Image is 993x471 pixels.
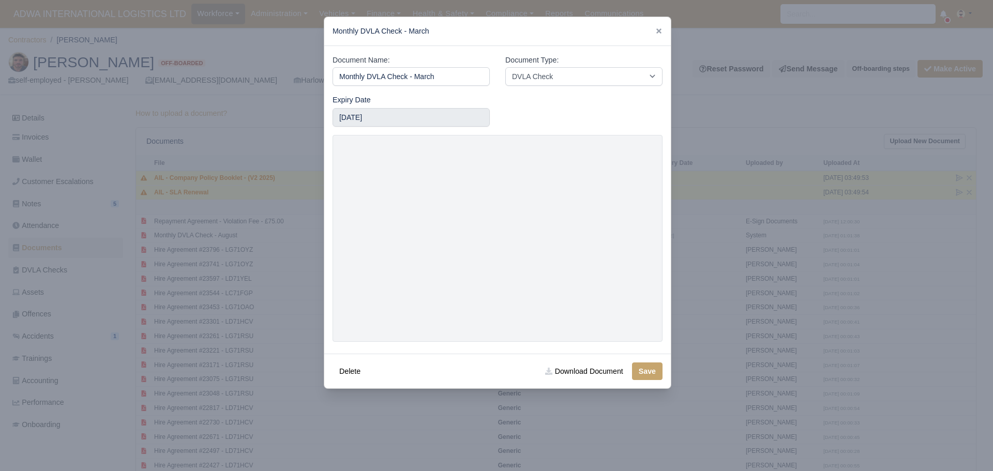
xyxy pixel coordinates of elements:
[807,351,993,471] iframe: Chat Widget
[538,362,629,380] a: Download Document
[632,362,663,380] button: Save
[333,54,390,66] label: Document Name:
[505,54,559,66] label: Document Type:
[333,362,367,380] button: Delete
[324,17,671,46] div: Monthly DVLA Check - March
[333,94,371,106] label: Expiry Date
